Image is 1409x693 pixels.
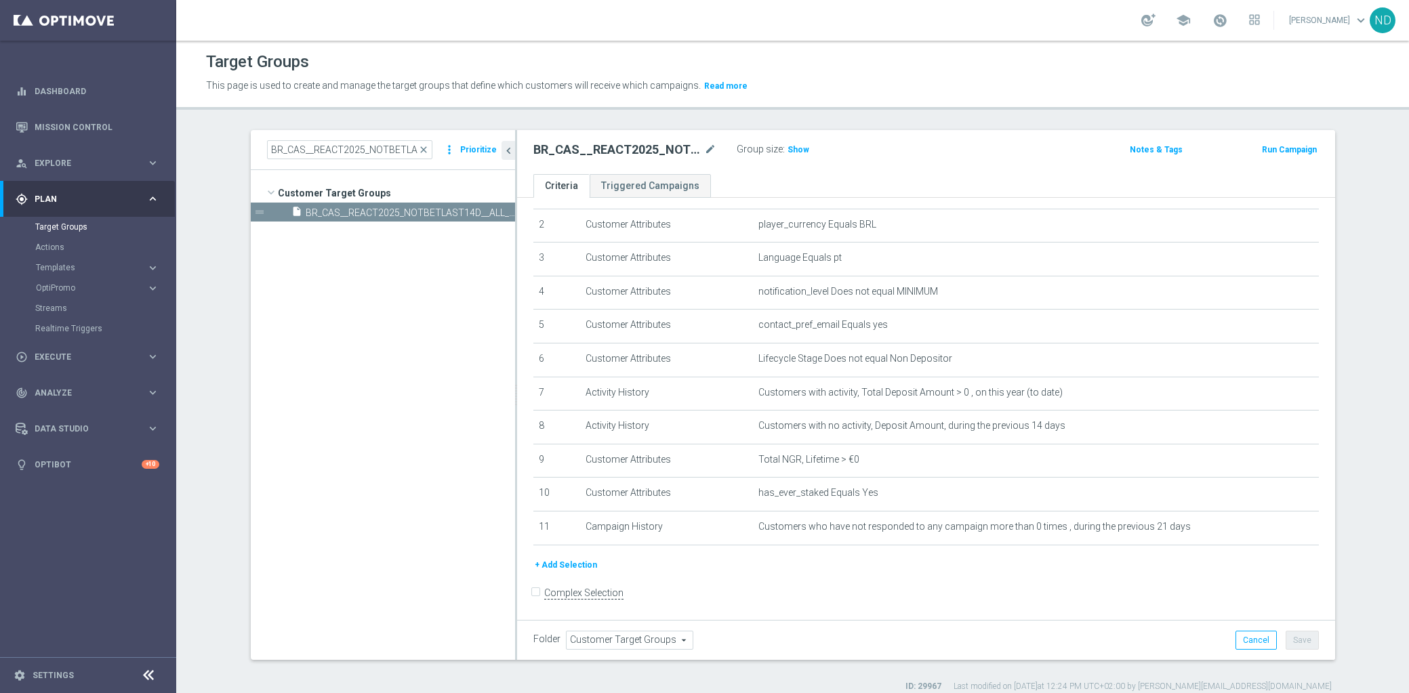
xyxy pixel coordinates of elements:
[146,261,159,274] i: keyboard_arrow_right
[533,343,581,377] td: 6
[206,80,701,91] span: This page is used to create and manage the target groups that define which customers will receive...
[15,423,160,434] button: Data Studio keyboard_arrow_right
[306,207,515,219] span: BR_CAS__REACT2025_NOTBETLAST14D__ALL_EMA_TAC_GM
[533,142,701,158] h2: BR_CAS__REACT2025_NOTBETLAST14D__ALL_EMA_TAC_GM
[737,144,783,155] label: Group size
[533,276,581,310] td: 4
[15,158,160,169] button: person_search Explore keyboard_arrow_right
[14,669,26,681] i: settings
[15,194,160,205] button: gps_fixed Plan keyboard_arrow_right
[35,262,160,273] button: Templates keyboard_arrow_right
[533,377,581,411] td: 7
[36,284,146,292] div: OptiPromo
[580,511,753,545] td: Campaign History
[580,209,753,243] td: Customer Attributes
[35,298,175,318] div: Streams
[36,284,133,292] span: OptiPromo
[35,282,160,293] button: OptiPromo keyboard_arrow_right
[206,52,309,72] h1: Target Groups
[580,310,753,343] td: Customer Attributes
[15,86,160,97] button: equalizer Dashboard
[16,387,28,399] i: track_changes
[1261,142,1318,157] button: Run Campaign
[16,193,146,205] div: Plan
[758,454,859,465] span: Total NGR, Lifetime > €0
[35,237,175,257] div: Actions
[146,386,159,399] i: keyboard_arrow_right
[758,286,938,297] span: notification_level Does not equal MINIMUM
[16,423,146,435] div: Data Studio
[502,144,515,157] i: chevron_left
[16,193,28,205] i: gps_fixed
[544,587,624,600] label: Complex Selection
[35,159,146,167] span: Explore
[758,387,1063,398] span: Customers with activity, Total Deposit Amount > 0 , on this year (to date)
[533,174,590,198] a: Criteria
[905,681,941,692] label: ID: 29967
[758,487,878,499] span: has_ever_staked Equals Yes
[35,217,175,237] div: Target Groups
[36,264,133,272] span: Templates
[35,425,146,433] span: Data Studio
[758,353,952,364] span: Lifecycle Stage Does not equal Non Depositor
[580,243,753,276] td: Customer Attributes
[954,681,1332,692] label: Last modified on [DATE] at 12:24 PM UTC+02:00 by [PERSON_NAME][EMAIL_ADDRESS][DOMAIN_NAME]
[35,389,146,397] span: Analyze
[16,459,28,471] i: lightbulb
[590,174,711,198] a: Triggered Campaigns
[16,446,159,482] div: Optibot
[703,79,749,93] button: Read more
[35,323,141,334] a: Realtime Triggers
[580,444,753,478] td: Customer Attributes
[35,318,175,339] div: Realtime Triggers
[35,242,141,253] a: Actions
[16,157,146,169] div: Explore
[35,109,159,145] a: Mission Control
[1176,13,1191,28] span: school
[35,278,175,298] div: OptiPromo
[443,140,456,159] i: more_vert
[758,319,888,331] span: contact_pref_email Equals yes
[146,422,159,435] i: keyboard_arrow_right
[758,252,842,264] span: Language Equals pt
[267,140,432,159] input: Quick find group or folder
[146,156,159,169] i: keyboard_arrow_right
[1353,13,1368,28] span: keyboard_arrow_down
[35,303,141,314] a: Streams
[146,282,159,295] i: keyboard_arrow_right
[33,671,74,679] a: Settings
[788,145,809,154] span: Show
[1128,142,1184,157] button: Notes & Tags
[1236,631,1277,650] button: Cancel
[580,276,753,310] td: Customer Attributes
[16,351,28,363] i: play_circle_outline
[16,157,28,169] i: person_search
[16,73,159,109] div: Dashboard
[502,141,515,160] button: chevron_left
[533,411,581,444] td: 8
[35,353,146,361] span: Execute
[580,478,753,511] td: Customer Attributes
[35,257,175,278] div: Templates
[35,446,142,482] a: Optibot
[533,310,581,343] td: 5
[533,633,560,645] label: Folder
[15,352,160,362] button: play_circle_outline Execute keyboard_arrow_right
[580,343,753,377] td: Customer Attributes
[16,387,146,399] div: Analyze
[533,478,581,511] td: 10
[533,243,581,276] td: 3
[533,444,581,478] td: 9
[783,144,785,155] label: :
[16,109,159,145] div: Mission Control
[1370,7,1395,33] div: ND
[580,411,753,444] td: Activity History
[1288,10,1370,30] a: [PERSON_NAME]keyboard_arrow_down
[146,192,159,205] i: keyboard_arrow_right
[533,209,581,243] td: 2
[36,264,146,272] div: Templates
[580,377,753,411] td: Activity History
[15,387,160,398] div: track_changes Analyze keyboard_arrow_right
